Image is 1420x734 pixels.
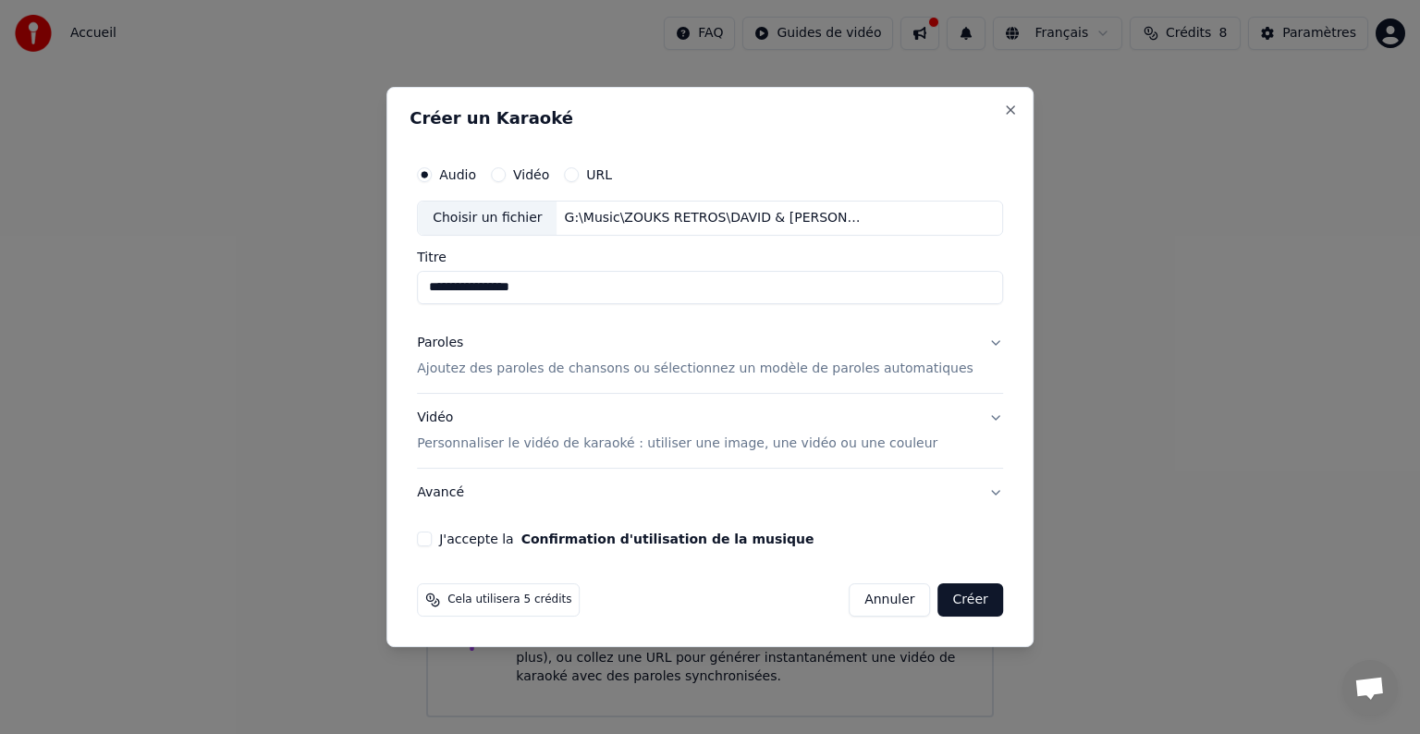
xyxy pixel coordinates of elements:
[417,469,1003,517] button: Avancé
[417,251,1003,263] label: Titre
[417,434,937,453] p: Personnaliser le vidéo de karaoké : utiliser une image, une vidéo ou une couleur
[849,583,930,617] button: Annuler
[521,532,814,545] button: J'accepte la
[417,319,1003,393] button: ParolesAjoutez des paroles de chansons ou sélectionnez un modèle de paroles automatiques
[557,209,872,227] div: G:\Music\ZOUKS RETROS\DAVID & [PERSON_NAME] (6)\David & [PERSON_NAME] - Royaume Zouk (1993)\02-En...
[410,110,1010,127] h2: Créer un Karaoké
[447,593,571,607] span: Cela utilisera 5 crédits
[417,334,463,352] div: Paroles
[938,583,1003,617] button: Créer
[439,532,814,545] label: J'accepte la
[417,394,1003,468] button: VidéoPersonnaliser le vidéo de karaoké : utiliser une image, une vidéo ou une couleur
[418,202,557,235] div: Choisir un fichier
[513,168,549,181] label: Vidéo
[417,409,937,453] div: Vidéo
[417,360,973,378] p: Ajoutez des paroles de chansons ou sélectionnez un modèle de paroles automatiques
[439,168,476,181] label: Audio
[586,168,612,181] label: URL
